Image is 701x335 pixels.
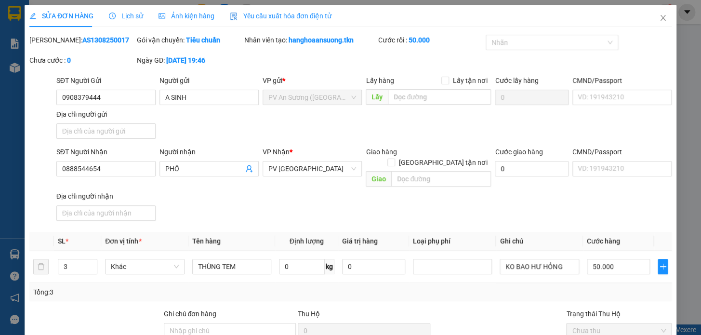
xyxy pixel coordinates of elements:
input: Địa chỉ của người nhận [56,205,156,221]
div: Địa chỉ người gửi [56,109,156,120]
img: logo.jpg [12,12,60,60]
div: Nhân viên tạo: [244,35,377,45]
div: Cước rồi : [378,35,484,45]
div: [PERSON_NAME]: [29,35,135,45]
input: Dọc đường [388,89,491,105]
b: hanghoaansuong.tkn [289,36,354,44]
span: Lịch sử [109,12,143,20]
span: close [659,14,667,22]
div: Người nhận [159,147,259,157]
div: Tổng: 3 [33,287,271,297]
span: SỬA ĐƠN HÀNG [29,12,93,20]
th: Loại phụ phí [409,232,496,251]
li: [STREET_ADDRESS][PERSON_NAME]. [GEOGRAPHIC_DATA], Tỉnh [GEOGRAPHIC_DATA] [90,24,403,36]
div: SĐT Người Nhận [56,147,156,157]
label: Ghi chú đơn hàng [163,310,216,318]
span: plus [658,263,667,270]
input: Dọc đường [391,171,491,187]
div: Địa chỉ người nhận [56,191,156,201]
span: Định lượng [290,237,324,245]
span: SL [58,237,66,245]
b: AS1308250017 [82,36,129,44]
button: plus [658,259,668,274]
th: Ghi chú [496,232,582,251]
span: Giao [366,171,391,187]
input: Cước giao hàng [495,161,569,176]
input: Địa chỉ của người gửi [56,123,156,139]
img: icon [230,13,238,20]
span: Ảnh kiện hàng [159,12,214,20]
input: Ghi Chú [500,259,579,274]
b: 0 [67,56,71,64]
div: SĐT Người Gửi [56,75,156,86]
span: PV Hòa Thành [268,161,356,176]
span: Cước hàng [587,237,620,245]
span: Lấy hàng [366,77,394,84]
div: VP gửi [263,75,362,86]
span: picture [159,13,165,19]
div: CMND/Passport [572,147,672,157]
span: user-add [245,165,253,173]
div: Chưa cước : [29,55,135,66]
input: Cước lấy hàng [495,90,569,105]
div: CMND/Passport [572,75,672,86]
span: Khác [111,259,178,274]
span: Thu Hộ [298,310,320,318]
span: kg [325,259,334,274]
span: Tên hàng [192,237,220,245]
span: [GEOGRAPHIC_DATA] tận nơi [395,157,491,168]
span: Giá trị hàng [342,237,378,245]
li: Hotline: 1900 8153 [90,36,403,48]
div: Gói vận chuyển: [137,35,242,45]
span: edit [29,13,36,19]
span: Lấy tận nơi [449,75,491,86]
span: PV An Sương (Hàng Hóa) [268,90,356,105]
input: VD: Bàn, Ghế [192,259,271,274]
button: Close [649,5,676,32]
span: Lấy [366,89,388,105]
label: Cước lấy hàng [495,77,538,84]
span: Yêu cầu xuất hóa đơn điện tử [230,12,331,20]
span: Giao hàng [366,148,397,156]
span: VP Nhận [263,148,290,156]
span: clock-circle [109,13,116,19]
b: 50.000 [408,36,429,44]
label: Cước giao hàng [495,148,542,156]
span: Đơn vị tính [105,237,141,245]
b: [DATE] 19:46 [166,56,205,64]
div: Trạng thái Thu Hộ [566,308,672,319]
div: Người gửi [159,75,259,86]
b: GỬI : PV An Sương ([GEOGRAPHIC_DATA]) [12,70,153,102]
b: Tiêu chuẩn [186,36,220,44]
div: Ngày GD: [137,55,242,66]
button: delete [33,259,49,274]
